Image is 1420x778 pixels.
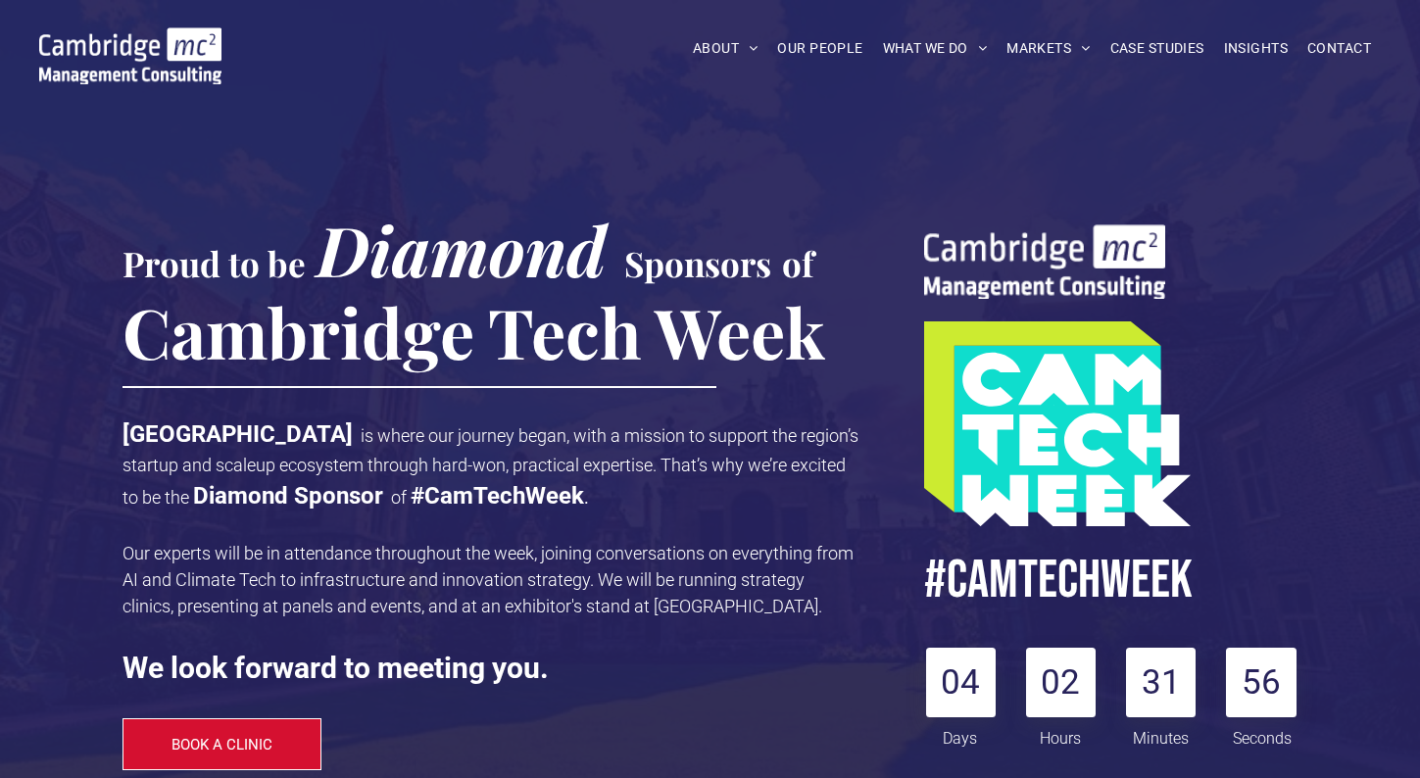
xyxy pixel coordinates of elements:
[122,420,353,448] strong: [GEOGRAPHIC_DATA]
[683,33,768,64] a: ABOUT
[584,487,589,508] span: .
[924,321,1191,526] img: A turquoise and lime green geometric graphic with the words CAM TECH WEEK in bold white letters s...
[122,543,854,616] span: Our experts will be in attendance throughout the week, joining conversations on everything from A...
[1126,648,1196,717] div: 31
[171,736,272,754] span: BOOK A CLINIC
[122,651,549,685] strong: We look forward to meeting you.
[1026,648,1096,717] div: 02
[122,718,322,770] a: BOOK A CLINIC
[39,30,221,51] a: Your Business Transformed | Cambridge Management Consulting
[926,717,995,751] div: Days
[391,487,407,508] span: of
[1101,33,1214,64] a: CASE STUDIES
[1214,33,1298,64] a: INSIGHTS
[1026,717,1095,751] div: Hours
[122,240,306,286] span: Proud to be
[782,240,813,286] span: of
[997,33,1100,64] a: MARKETS
[1298,33,1381,64] a: CONTACT
[1228,717,1297,751] div: Seconds
[39,27,221,84] img: Go to Homepage
[873,33,998,64] a: WHAT WE DO
[1127,717,1196,751] div: Minutes
[122,285,825,377] span: Cambridge Tech Week
[317,203,607,295] span: Diamond
[624,240,771,286] span: Sponsors
[411,482,584,510] strong: #CamTechWeek
[924,548,1193,613] span: #CamTECHWEEK
[1226,648,1296,717] div: 56
[924,224,1165,299] img: sustainability
[122,425,858,508] span: is where our journey began, with a mission to support the region’s startup and scaleup ecosystem ...
[767,33,872,64] a: OUR PEOPLE
[926,648,996,717] div: 04
[193,482,383,510] strong: Diamond Sponsor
